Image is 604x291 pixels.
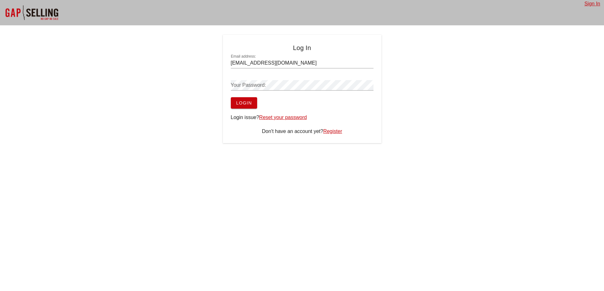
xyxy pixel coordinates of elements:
[231,128,373,135] div: Don't have an account yet?
[259,115,307,120] a: Reset your password
[323,129,342,134] a: Register
[231,97,257,109] button: Login
[231,43,373,53] h4: Log In
[231,54,256,59] label: Email address:
[231,114,373,121] div: Login issue?
[236,100,252,105] span: Login
[584,1,600,6] a: Sign In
